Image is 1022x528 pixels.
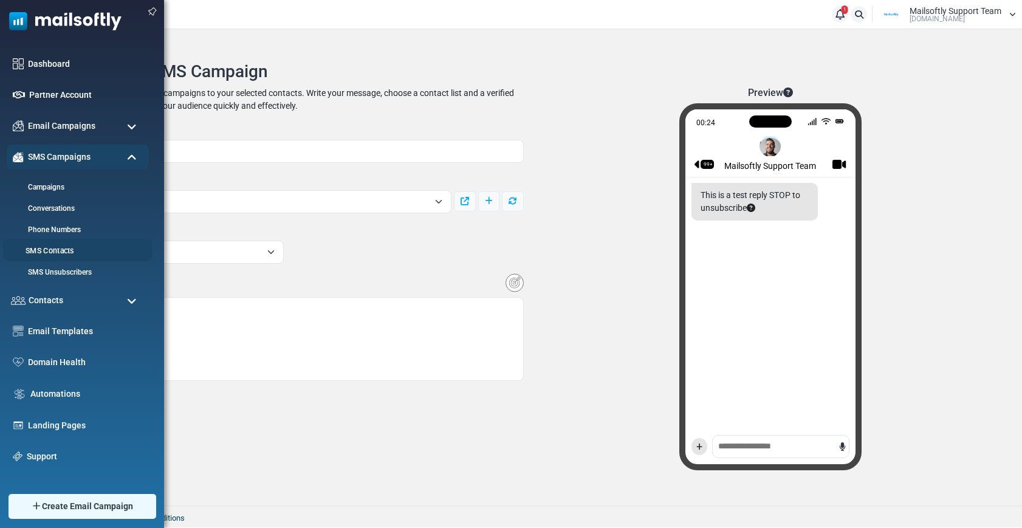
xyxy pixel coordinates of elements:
a: Partner Account [29,89,143,101]
span: Create Email Campaign [42,500,133,513]
a: Landing Pages [28,419,143,432]
img: campaigns-icon-active.png [13,152,24,162]
img: Insert Variable [506,273,524,292]
span: SMS Campaigns [28,151,91,163]
a: Automations [30,388,143,400]
span: Email Campaigns [28,120,95,132]
span: 1 [842,5,848,14]
h6: Preview [748,87,793,98]
a: Conversations [7,203,146,214]
h3: Create New SMS Campaign [52,61,1010,82]
a: User Logo Mailsoftly Support Team [DOMAIN_NAME] [876,5,1016,24]
i: To respect recipients' preferences and comply with messaging regulations, an unsubscribe option i... [747,204,755,212]
a: SMS Unsubscribers [7,267,146,278]
img: campaigns-icon.png [13,120,24,131]
img: User Logo [876,5,907,24]
span: Mailsoftly Support Team [910,7,1001,15]
span: [DOMAIN_NAME] [910,15,965,22]
div: 00:24 [696,117,803,125]
span: +18665787632 [67,245,261,259]
span: Demo 41 [59,190,451,213]
a: Support [27,450,143,463]
a: 1 [832,6,848,22]
img: support-icon.svg [13,451,22,461]
a: Domain Health [28,356,143,369]
img: contacts-icon.svg [11,296,26,304]
span: Contacts [29,294,63,307]
div: Easily create and send SMS campaigns to your selected contacts. Write your message, choose a cont... [59,87,524,112]
i: This is a visual preview of how your message may appear on a phone. The appearance may vary depen... [783,87,793,97]
img: email-templates-icon.svg [13,326,24,337]
div: This is a test reply STOP to unsubscribe [691,183,818,221]
a: SMS Contacts [3,245,149,257]
img: domain-health-icon.svg [13,357,24,367]
footer: 2025 [39,506,1022,527]
a: Dashboard [28,58,143,70]
img: dashboard-icon.svg [13,58,24,69]
img: workflow.svg [13,387,26,401]
span: Demo 41 [67,194,429,209]
span: +18665787632 [59,241,284,264]
a: Email Templates [28,325,143,338]
a: Phone Numbers [7,224,146,235]
a: Campaigns [7,182,146,193]
img: landing_pages.svg [13,420,24,431]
